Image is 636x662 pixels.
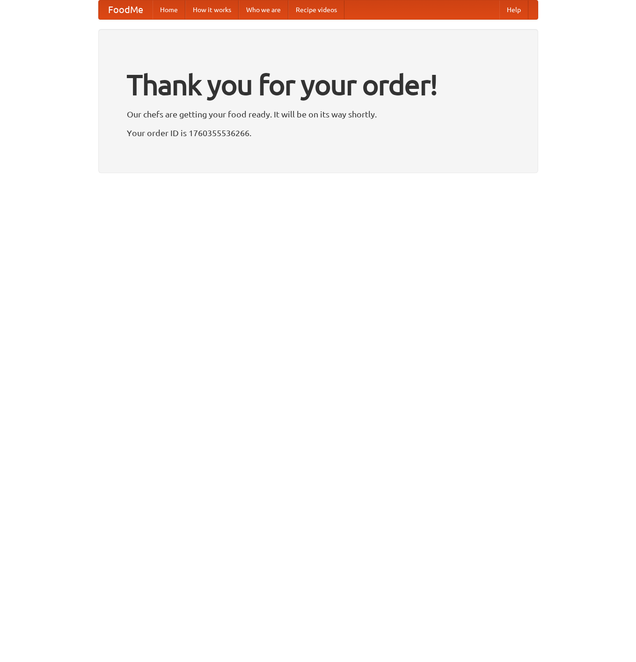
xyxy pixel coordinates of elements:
a: Home [153,0,185,19]
h1: Thank you for your order! [127,62,510,107]
a: How it works [185,0,239,19]
p: Your order ID is 1760355536266. [127,126,510,140]
a: Recipe videos [288,0,344,19]
a: FoodMe [99,0,153,19]
p: Our chefs are getting your food ready. It will be on its way shortly. [127,107,510,121]
a: Who we are [239,0,288,19]
a: Help [499,0,528,19]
